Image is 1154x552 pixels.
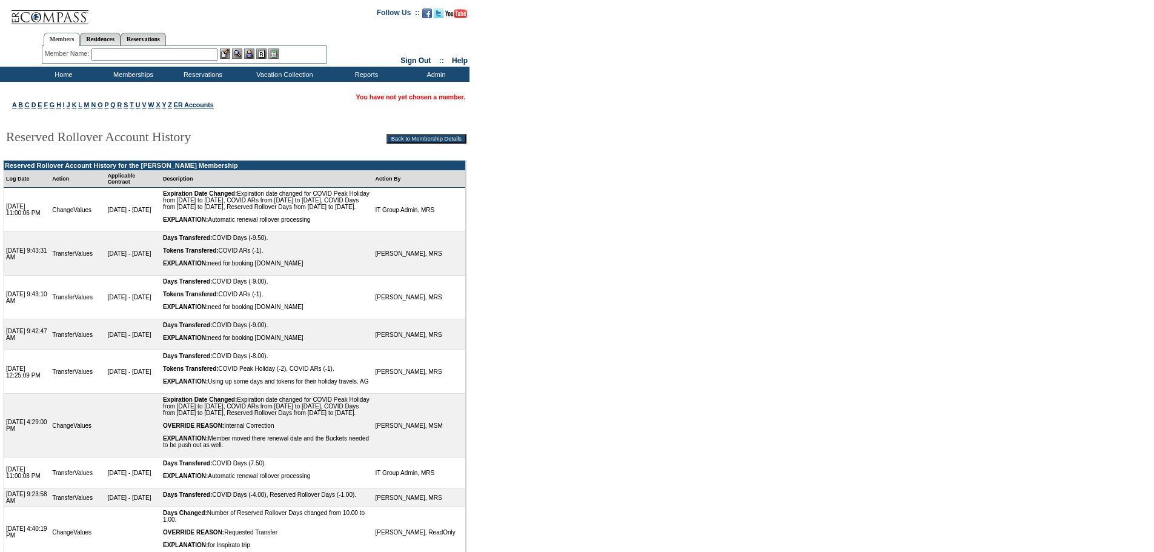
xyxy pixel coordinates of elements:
div: COVID Days (-4.00), Reserved Rollover Days (-1.00). [163,491,371,498]
td: [PERSON_NAME], MRS [373,319,465,350]
div: Member moved there renewal date and the Buckets needed to be push out as well. [163,435,371,448]
a: Become our fan on Facebook [422,12,432,19]
a: D [32,101,36,108]
span: :: [439,56,444,65]
a: C [25,101,30,108]
div: Number of Reserved Rollover Days changed from 10.00 to 1.00. [163,510,371,523]
td: [DATE] 4:29:00 PM [4,394,50,457]
a: A [12,101,16,108]
b: Days Transfered: [163,278,212,285]
a: O [98,101,102,108]
b: Expiration Date Changed: [163,396,237,403]
a: M [84,101,90,108]
div: Member Name: [45,48,91,59]
div: Requested Transfer [163,529,371,536]
div: Using up some days and tokens for their holiday travels. AG [163,378,371,385]
b: Tokens Transfered: [163,291,219,298]
td: [DATE] - [DATE] [105,188,161,232]
img: Impersonate [244,48,254,59]
td: Description [161,170,373,188]
a: I [63,101,65,108]
td: [DATE] 9:43:31 AM [4,232,50,276]
td: IT Group Admin, MRS [373,457,465,488]
a: X [156,101,161,108]
a: S [124,101,128,108]
td: [PERSON_NAME], MSM [373,394,465,457]
td: [DATE] 9:23:58 AM [4,488,50,507]
td: [DATE] - [DATE] [105,276,161,319]
td: [DATE] - [DATE] [105,350,161,394]
td: [PERSON_NAME], MRS [373,350,465,394]
div: Expiration date changed for COVID Peak Holiday from [DATE] to [DATE], COVID ARs from [DATE] to [D... [163,396,371,416]
td: [PERSON_NAME], MRS [373,488,465,507]
td: Follow Us :: [377,7,420,22]
a: W [148,101,154,108]
div: Automatic renewal rollover processing [163,216,371,223]
input: Back to Membership Details [386,134,466,144]
a: B [18,101,23,108]
a: G [50,101,55,108]
a: Reservations [121,33,166,45]
td: [PERSON_NAME], MRS [373,276,465,319]
td: [DATE] 11:00:08 PM [4,457,50,488]
td: TransferValues [50,457,105,488]
b: Days Transfered: [163,491,212,498]
a: Subscribe to our YouTube Channel [445,12,467,19]
div: COVID Days (-9.50). [163,234,371,241]
b: EXPLANATION: [163,304,208,310]
td: [DATE] 9:43:10 AM [4,276,50,319]
b: Tokens Transfered: [163,247,219,254]
b: OVERRIDE REASON: [163,529,224,536]
div: COVID Days (-9.00). [163,322,371,328]
div: COVID Peak Holiday (-2), COVID ARs (-1). [163,365,371,372]
td: Log Date [4,170,50,188]
a: R [118,101,122,108]
td: Admin [400,67,469,82]
td: Memberships [97,67,167,82]
b: Days Transfered: [163,460,212,467]
a: Help [452,56,468,65]
div: need for booking [DOMAIN_NAME] [163,260,371,267]
td: Applicable Contract [105,170,161,188]
td: Reservations [167,67,236,82]
a: Members [44,33,81,46]
img: View [232,48,242,59]
a: T [130,101,134,108]
div: Internal Correction [163,422,371,429]
b: EXPLANATION: [163,334,208,341]
span: You have not yet chosen a member. [356,93,465,101]
a: Y [162,101,166,108]
td: Action [50,170,105,188]
b: EXPLANATION: [163,216,208,223]
a: P [104,101,108,108]
img: b_calculator.gif [268,48,279,59]
td: Reserved Rollover Account History for the [PERSON_NAME] Membership [4,161,465,170]
div: COVID ARs (-1). [163,291,371,298]
a: ER Accounts [174,101,214,108]
td: ChangeValues [50,188,105,232]
td: Vacation Collection [236,67,330,82]
b: Days Changed: [163,510,207,516]
div: need for booking [DOMAIN_NAME] [163,304,371,310]
b: EXPLANATION: [163,542,208,548]
td: ChangeValues [50,394,105,457]
td: TransferValues [50,319,105,350]
a: Z [168,101,172,108]
div: Expiration date changed for COVID Peak Holiday from [DATE] to [DATE], COVID ARs from [DATE] to [D... [163,190,371,210]
b: Tokens Transfered: [163,365,219,372]
td: TransferValues [50,276,105,319]
b: Days Transfered: [163,353,212,359]
img: Subscribe to our YouTube Channel [445,9,467,18]
b: EXPLANATION: [163,473,208,479]
b: EXPLANATION: [163,435,208,442]
a: V [142,101,146,108]
img: b_edit.gif [220,48,230,59]
td: [DATE] - [DATE] [105,319,161,350]
div: COVID Days (-8.00). [163,353,371,359]
b: Days Transfered: [163,322,212,328]
td: Home [27,67,97,82]
td: Reports [330,67,400,82]
a: K [72,101,77,108]
a: H [56,101,61,108]
td: TransferValues [50,488,105,507]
